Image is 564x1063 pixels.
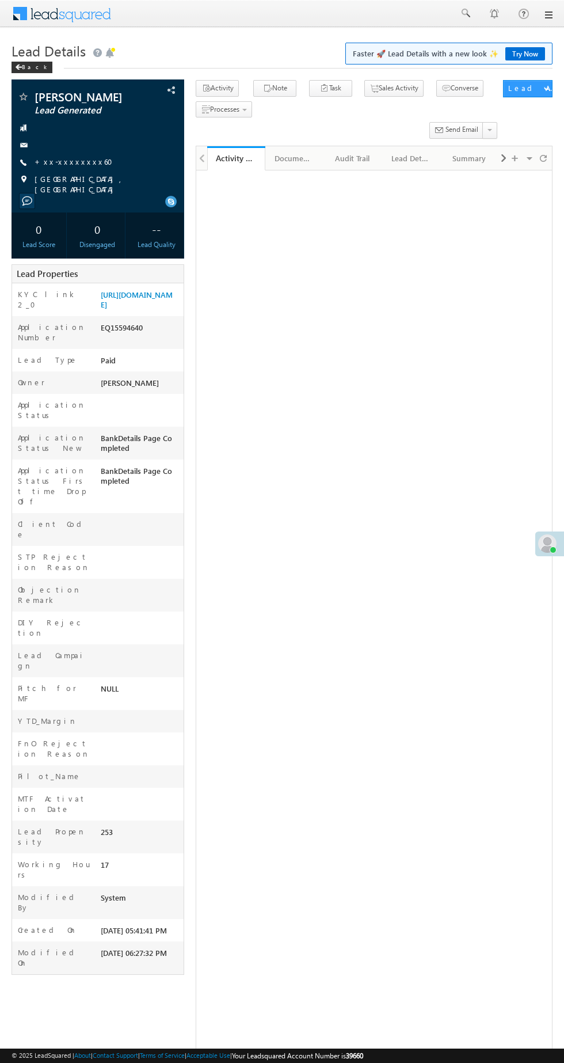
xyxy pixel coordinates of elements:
div: BankDetails Page Completed [98,465,184,491]
label: Lead Propensity [18,826,90,847]
a: +xx-xxxxxxxx60 [35,157,120,166]
div: Activity History [216,153,257,164]
div: 0 [73,218,122,240]
div: [DATE] 05:41:41 PM [98,925,184,941]
span: [GEOGRAPHIC_DATA], [GEOGRAPHIC_DATA] [35,174,172,195]
span: Lead Properties [17,268,78,279]
button: Processes [196,101,252,118]
label: Client Code [18,519,90,540]
div: [DATE] 06:27:32 PM [98,947,184,963]
div: BankDetails Page Completed [98,432,184,458]
div: Documents [275,151,313,165]
label: STP Rejection Reason [18,552,90,572]
label: DIY Rejection [18,617,90,638]
div: 253 [98,826,184,842]
li: Lead Details [382,146,440,169]
div: Lead Quality [132,240,181,250]
a: [URL][DOMAIN_NAME] [101,290,173,309]
label: Objection Remark [18,584,90,605]
div: Lead Actions [508,83,557,93]
div: Lead Score [14,240,63,250]
span: © 2025 LeadSquared | | | | | [12,1050,363,1061]
a: About [74,1051,91,1059]
a: Activity History [207,146,265,170]
div: -- [132,218,181,240]
span: Processes [210,105,239,113]
span: Your Leadsquared Account Number is [232,1051,363,1060]
button: Send Email [429,122,483,139]
a: Acceptable Use [186,1051,230,1059]
button: Note [253,80,296,97]
div: Disengaged [73,240,122,250]
label: Created On [18,925,77,935]
label: Working Hours [18,859,90,880]
label: Lead Campaign [18,650,90,671]
label: YTD_Margin [18,716,77,726]
li: Activity History [207,146,265,169]
div: Paid [98,355,184,371]
div: Audit Trail [333,151,371,165]
label: Application Status First time Drop Off [18,465,90,507]
label: MTF Activation Date [18,794,90,814]
div: System [98,892,184,908]
label: Pilot_Name [18,771,81,781]
div: 17 [98,859,184,875]
span: Faster 🚀 Lead Details with a new look ✨ [353,48,545,59]
label: Pitch for MF [18,683,90,704]
label: Modified On [18,947,90,968]
a: Lead Details [382,146,440,170]
div: EQ15594640 [98,322,184,338]
label: FnO Rejection Reason [18,738,90,759]
a: Contact Support [93,1051,138,1059]
div: NULL [98,683,184,699]
a: Documents [265,146,323,170]
span: [PERSON_NAME] [101,378,159,388]
button: Lead Actions [503,80,552,97]
span: 39660 [346,1051,363,1060]
div: Summary [449,151,488,165]
label: Application Status New [18,432,90,453]
a: Audit Trail [323,146,382,170]
div: Lead Details [391,151,430,165]
button: Task [309,80,352,97]
div: Back [12,62,52,73]
label: Modified By [18,892,90,913]
label: Application Status [18,400,90,420]
label: Application Number [18,322,90,343]
div: 0 [14,218,63,240]
span: [PERSON_NAME] [35,91,139,102]
a: Back [12,61,58,71]
a: Try Now [505,47,545,60]
a: Terms of Service [140,1051,185,1059]
label: Owner [18,377,45,388]
label: Lead Type [18,355,78,365]
button: Activity [196,80,239,97]
button: Converse [436,80,483,97]
span: Lead Generated [35,105,139,116]
a: Summary [440,146,498,170]
label: KYC link 2_0 [18,289,90,310]
button: Sales Activity [364,80,424,97]
span: Send Email [445,124,478,135]
span: Lead Details [12,41,86,60]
